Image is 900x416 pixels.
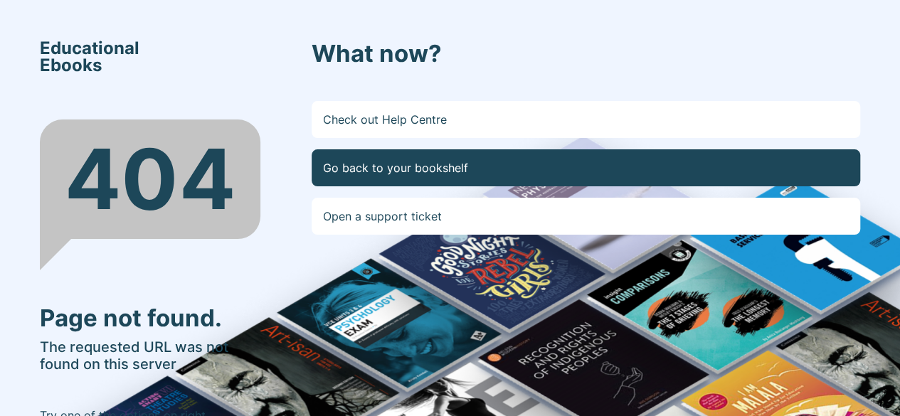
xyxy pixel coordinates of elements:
[40,40,139,74] span: Educational Ebooks
[312,198,860,235] a: Open a support ticket
[40,119,260,239] div: 404
[312,40,860,68] h3: What now?
[312,149,860,186] a: Go back to your bookshelf
[40,304,260,333] h3: Page not found.
[312,101,860,138] a: Check out Help Centre
[40,338,260,373] h5: The requested URL was not found on this server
